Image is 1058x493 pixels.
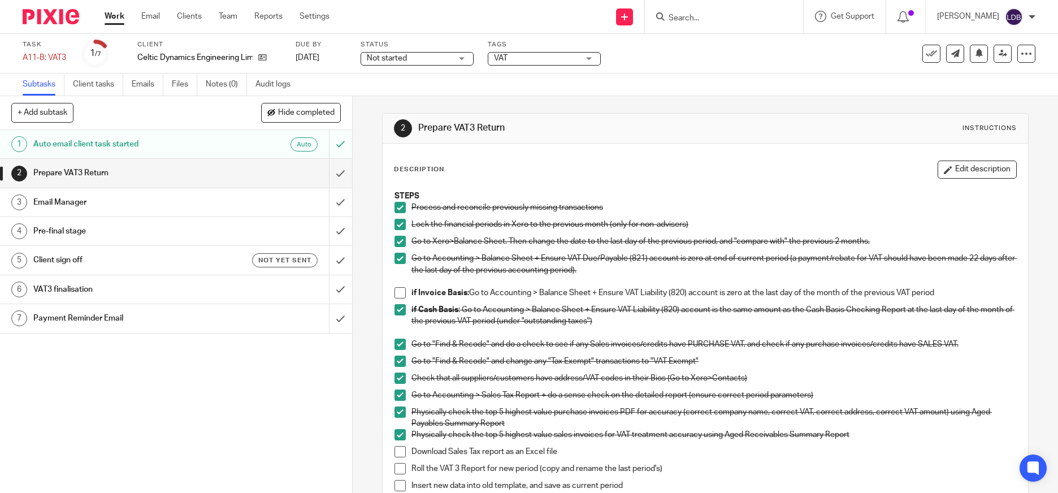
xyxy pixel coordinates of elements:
[141,11,160,22] a: Email
[33,281,223,298] h1: VAT3 finalisation
[937,11,999,22] p: [PERSON_NAME]
[667,14,769,24] input: Search
[23,40,68,49] label: Task
[254,11,283,22] a: Reports
[11,103,73,122] button: + Add subtask
[296,40,346,49] label: Due by
[831,12,874,20] span: Get Support
[33,310,223,327] h1: Payment Reminder Email
[411,306,458,314] strong: if Cash Basis
[411,480,1016,491] p: Insert new data into old template, and save as current period
[290,137,318,152] div: Auto
[177,11,202,22] a: Clients
[23,73,64,96] a: Subtasks
[11,166,27,181] div: 2
[33,252,223,269] h1: Client sign off
[95,51,101,57] small: /7
[394,165,444,174] p: Description
[11,282,27,297] div: 6
[172,73,197,96] a: Files
[938,161,1017,179] button: Edit description
[962,124,1017,133] div: Instructions
[411,373,1016,384] p: Check that all suppliers/customers have address/VAT codes in their Bios (Go to Xero>Contacts)
[411,406,1016,430] p: Physically check the top 5 highest value purchase invoices PDF for accuracy (correct company name...
[394,192,419,200] strong: STEPS
[411,219,1016,230] p: Lock the financial periods in Xero to the previous month (only for non-advisers)
[255,73,299,96] a: Audit logs
[132,73,163,96] a: Emails
[11,136,27,152] div: 1
[73,73,123,96] a: Client tasks
[418,122,730,134] h1: Prepare VAT3 Return
[261,103,341,122] button: Hide completed
[411,356,1016,367] p: Go to "Find & Recode" and change any "Tax Exempt" transactions to "VAT Exempt"
[11,310,27,326] div: 7
[206,73,247,96] a: Notes (0)
[411,390,1016,401] p: Go to Accounting > Sales Tax Report + do a sense check on the detailed report (ensure correct per...
[11,253,27,269] div: 5
[411,304,1016,327] p: : Go to Accounting > Balance Sheet + Ensure VAT Liability (820) account is the same amount as the...
[296,54,319,62] span: [DATE]
[23,52,68,63] div: A11-B: VAT3
[411,463,1016,474] p: Roll the VAT 3 Report for new period (copy and rename the last period's)
[137,52,253,63] p: Celtic Dynamics Engineering Limited
[1005,8,1023,26] img: svg%3E
[33,194,223,211] h1: Email Manager
[33,223,223,240] h1: Pre-final stage
[33,165,223,181] h1: Prepare VAT3 Return
[23,9,79,24] img: Pixie
[411,289,469,297] strong: if Invoice Basis:
[411,253,1016,276] p: Go to Accounting > Balance Sheet + Ensure VAT Due/Payable (821) account is zero at end of current...
[411,429,1016,440] p: Physically check the top 5 highest value sales invoices for VAT treatment accuracy using Aged Rec...
[411,339,1016,350] p: Go to "Find & Recode" and do a check to see if any Sales invoices/credits have PURCHASE VAT, and ...
[411,236,1016,247] p: Go to Xero>Balance Sheet. Then change the date to the last day of the previous period, and "compa...
[90,47,101,60] div: 1
[488,40,601,49] label: Tags
[411,446,1016,457] p: Download Sales Tax report as an Excel file
[278,109,335,118] span: Hide completed
[411,287,1016,299] p: Go to Accounting > Balance Sheet + Ensure VAT Liability (820) account is zero at the last day of ...
[11,223,27,239] div: 4
[361,40,474,49] label: Status
[137,40,281,49] label: Client
[105,11,124,22] a: Work
[494,54,508,62] span: VAT
[219,11,237,22] a: Team
[258,256,311,265] span: Not yet sent
[11,194,27,210] div: 3
[300,11,329,22] a: Settings
[367,54,407,62] span: Not started
[394,119,412,137] div: 2
[411,202,1016,213] p: Process and reconcile previously missing transactions
[33,136,223,153] h1: Auto email client task started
